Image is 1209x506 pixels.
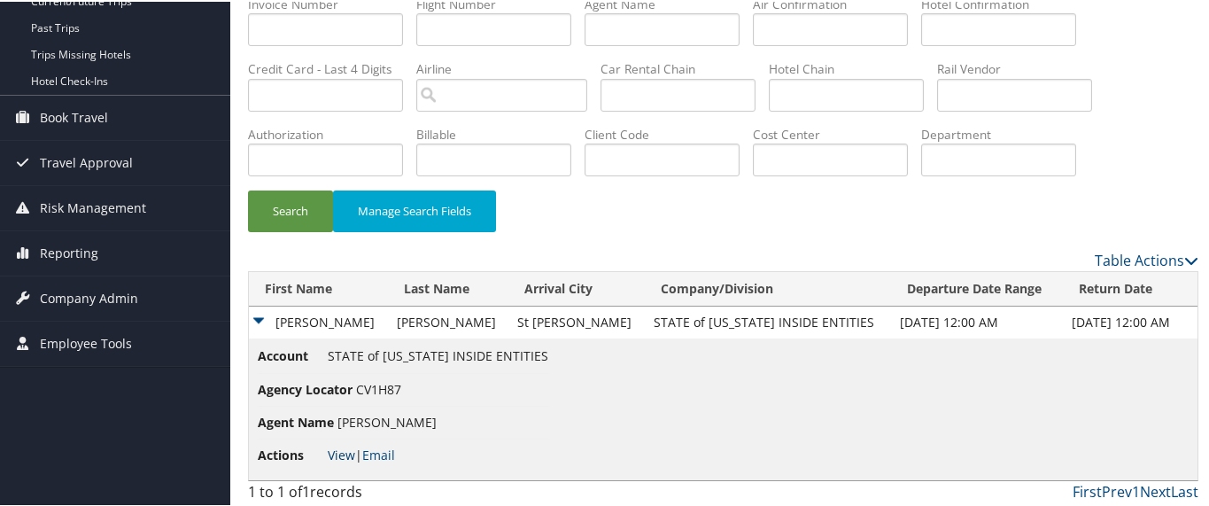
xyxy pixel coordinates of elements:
td: St [PERSON_NAME] [508,305,645,337]
a: Last [1171,480,1198,500]
label: Billable [416,124,585,142]
span: 1 [302,480,310,500]
span: CV1H87 [356,379,401,396]
a: Table Actions [1095,249,1198,269]
td: [DATE] 12:00 AM [1063,305,1197,337]
span: Actions [258,444,324,463]
th: Departure Date Range: activate to sort column descending [891,270,1063,305]
span: Travel Approval [40,139,133,183]
a: 1 [1132,480,1140,500]
th: Return Date: activate to sort column ascending [1063,270,1197,305]
span: Agent Name [258,411,334,431]
span: Book Travel [40,94,108,138]
label: Credit Card - Last 4 Digits [248,58,416,76]
span: Agency Locator [258,378,353,398]
label: Rail Vendor [937,58,1105,76]
span: STATE of [US_STATE] INSIDE ENTITIES [328,346,548,362]
th: Last Name: activate to sort column ascending [388,270,508,305]
td: [DATE] 12:00 AM [891,305,1063,337]
label: Car Rental Chain [601,58,769,76]
td: STATE of [US_STATE] INSIDE ENTITIES [645,305,891,337]
a: First [1073,480,1102,500]
a: View [328,445,355,462]
label: Client Code [585,124,753,142]
label: Cost Center [753,124,921,142]
td: [PERSON_NAME] [249,305,388,337]
button: Manage Search Fields [333,189,496,230]
button: Search [248,189,333,230]
label: Hotel Chain [769,58,937,76]
span: Reporting [40,230,98,274]
label: Department [921,124,1089,142]
span: | [328,445,395,462]
th: Company/Division [645,270,891,305]
span: Employee Tools [40,320,132,364]
a: Email [362,445,395,462]
span: Account [258,345,324,364]
th: Arrival City: activate to sort column ascending [508,270,645,305]
a: Next [1140,480,1171,500]
a: Prev [1102,480,1132,500]
span: Risk Management [40,184,146,229]
span: [PERSON_NAME] [337,412,437,429]
th: First Name: activate to sort column ascending [249,270,388,305]
td: [PERSON_NAME] [388,305,508,337]
label: Airline [416,58,601,76]
span: Company Admin [40,275,138,319]
label: Authorization [248,124,416,142]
